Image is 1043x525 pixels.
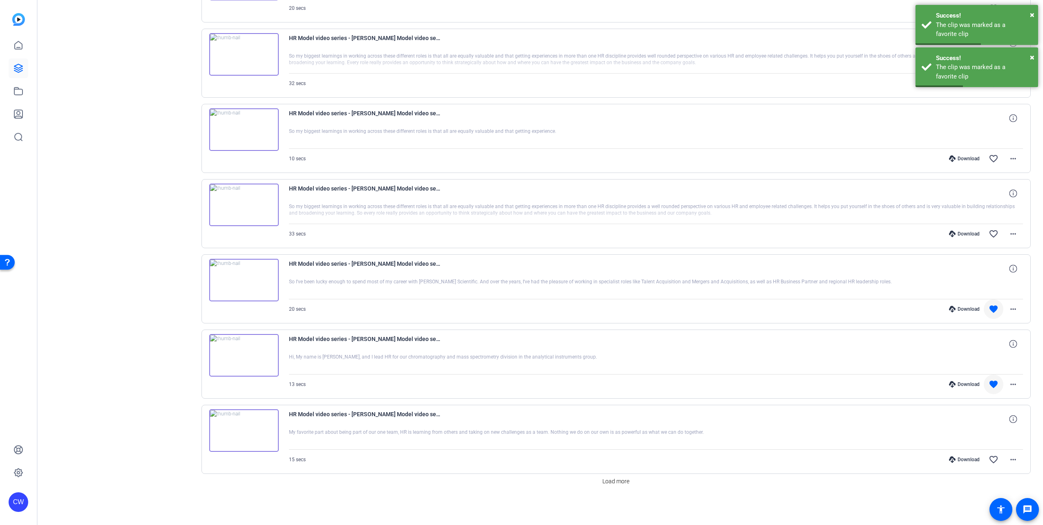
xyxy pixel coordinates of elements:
[989,154,998,164] mat-icon: favorite_border
[989,379,998,389] mat-icon: favorite
[289,5,306,11] span: 20 secs
[989,455,998,464] mat-icon: favorite_border
[945,155,984,162] div: Download
[209,409,279,452] img: thumb-nail
[289,231,306,237] span: 33 secs
[599,474,633,489] button: Load more
[209,334,279,377] img: thumb-nail
[1008,379,1018,389] mat-icon: more_horiz
[289,306,306,312] span: 20 secs
[209,33,279,76] img: thumb-nail
[945,306,984,312] div: Download
[1008,154,1018,164] mat-icon: more_horiz
[289,457,306,462] span: 15 secs
[1008,3,1018,13] mat-icon: more_horiz
[1023,505,1032,514] mat-icon: message
[989,229,998,239] mat-icon: favorite_border
[936,63,1032,81] div: The clip was marked as a favorite clip
[209,108,279,151] img: thumb-nail
[289,184,440,203] span: HR Model video series - [PERSON_NAME] Model video series - [PERSON_NAME]-take 3-2025-08-25-09-40-...
[9,492,28,512] div: CW
[945,456,984,463] div: Download
[1030,51,1034,63] button: Close
[945,381,984,388] div: Download
[1030,9,1034,21] button: Close
[1008,229,1018,239] mat-icon: more_horiz
[996,505,1006,514] mat-icon: accessibility
[989,3,998,13] mat-icon: favorite_border
[602,477,629,486] span: Load more
[1030,10,1034,20] span: ×
[289,33,440,53] span: HR Model video series - [PERSON_NAME] Model video series - [PERSON_NAME]-take 5-2025-08-25-09-43-...
[12,13,25,26] img: blue-gradient.svg
[289,259,440,278] span: HR Model video series - [PERSON_NAME] Model video series - [PERSON_NAME]-take 2-2025-08-25-09-40-...
[936,54,1032,63] div: Success!
[289,409,440,429] span: HR Model video series - [PERSON_NAME] Model video series - [PERSON_NAME]-take 8-2025-07-09-13-19-...
[209,259,279,301] img: thumb-nail
[936,11,1032,20] div: Success!
[989,304,998,314] mat-icon: favorite
[289,108,440,128] span: HR Model video series - [PERSON_NAME] Model video series - [PERSON_NAME]-take 4-2025-08-25-09-41-...
[1030,52,1034,62] span: ×
[209,184,279,226] img: thumb-nail
[1008,455,1018,464] mat-icon: more_horiz
[945,231,984,237] div: Download
[289,381,306,387] span: 13 secs
[289,81,306,86] span: 32 secs
[936,20,1032,39] div: The clip was marked as a favorite clip
[289,156,306,162] span: 10 secs
[289,334,440,354] span: HR Model video series - [PERSON_NAME] Model video series - [PERSON_NAME]-Take 1-2025-08-25-09-39-...
[1008,304,1018,314] mat-icon: more_horiz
